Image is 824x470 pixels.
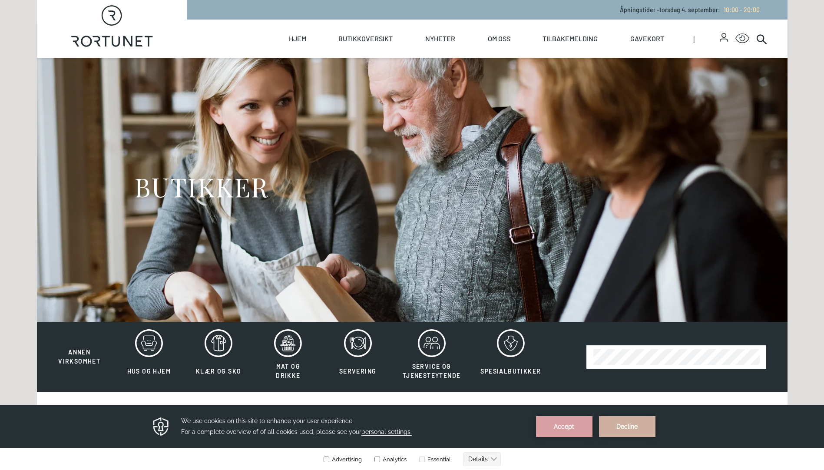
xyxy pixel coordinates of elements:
span: 10:00 - 20:00 [724,6,760,13]
span: Service og tjenesteytende [403,363,461,379]
button: Klær og sko [185,329,252,385]
span: personal settings. [361,23,412,31]
span: Annen virksomhet [58,348,100,365]
span: Spesialbutikker [480,367,541,375]
span: Servering [339,367,377,375]
input: Essential [419,52,425,57]
a: Tilbakemelding [543,20,598,58]
button: Decline [599,11,655,32]
span: Mat og drikke [276,363,300,379]
a: Hjem [289,20,306,58]
input: Advertising [324,52,329,57]
button: Mat og drikke [254,329,322,385]
a: Om oss [488,20,510,58]
a: Butikkoversikt [338,20,393,58]
label: Essential [417,51,451,58]
button: Servering [324,329,392,385]
button: Spesialbutikker [471,329,550,385]
img: Privacy reminder [152,11,170,32]
label: Advertising [323,51,362,58]
button: Accept [536,11,592,32]
button: Hus og hjem [115,329,183,385]
span: | [693,20,720,58]
span: Klær og sko [196,367,241,375]
p: Åpningstider - torsdag 4. september : [620,5,760,14]
button: Open Accessibility Menu [735,32,749,46]
a: Nyheter [425,20,455,58]
button: Annen virksomhet [46,329,113,366]
input: Analytics [374,52,380,57]
span: Hus og hjem [127,367,171,375]
h1: BUTIKKER [134,170,268,203]
button: Service og tjenesteytende [394,329,470,385]
a: 10:00 - 20:00 [720,6,760,13]
label: Analytics [373,51,407,58]
a: Gavekort [630,20,664,58]
text: Details [468,51,488,58]
button: Details [463,47,501,61]
h3: We use cookies on this site to enhance your user experience. For a complete overview of of all co... [181,11,525,33]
